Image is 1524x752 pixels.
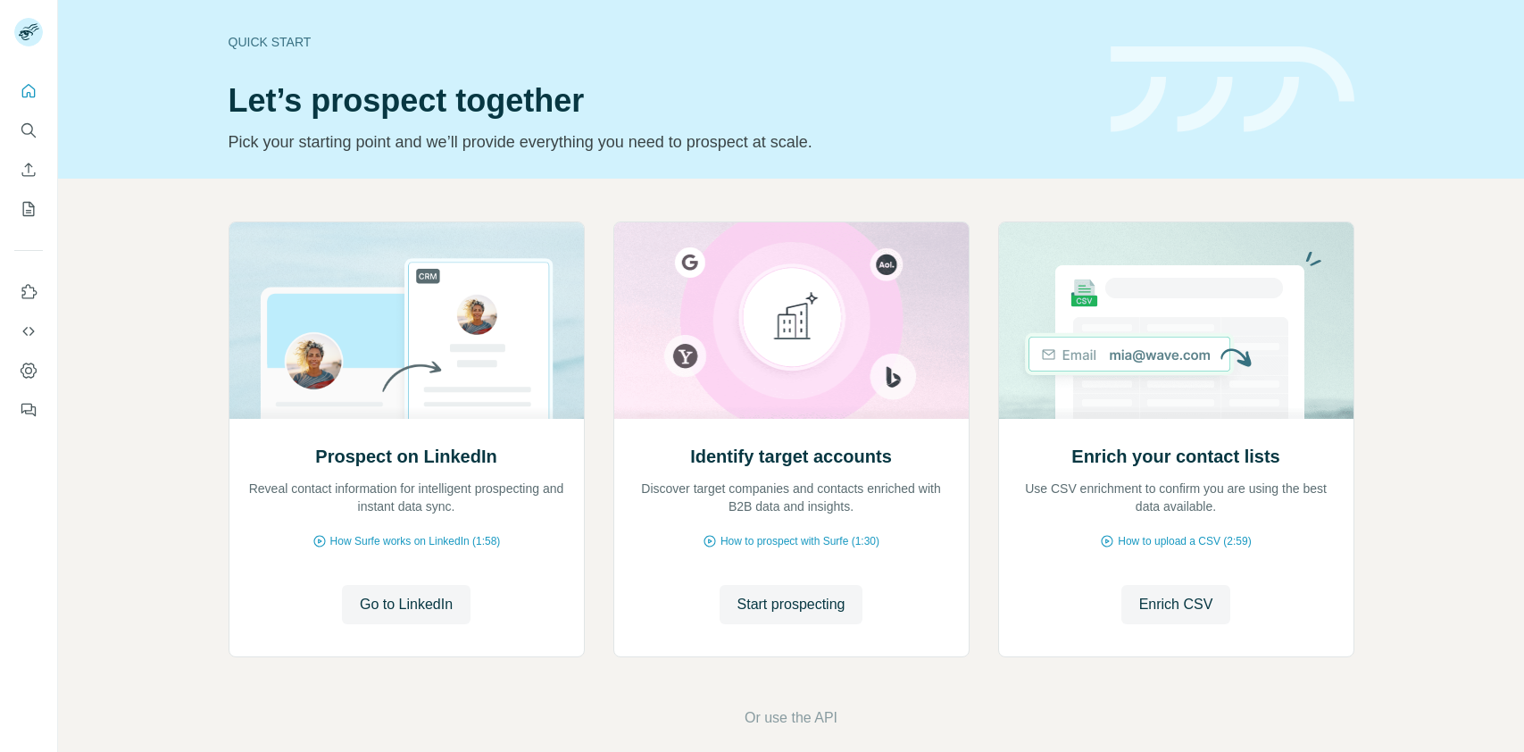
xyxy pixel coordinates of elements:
img: Enrich your contact lists [998,222,1354,419]
span: How to prospect with Surfe (1:30) [720,533,879,549]
img: Prospect on LinkedIn [229,222,585,419]
button: Feedback [14,394,43,426]
button: Dashboard [14,355,43,387]
span: How Surfe works on LinkedIn (1:58) [330,533,501,549]
h2: Prospect on LinkedIn [315,444,496,469]
button: Or use the API [745,707,837,729]
h1: Let’s prospect together [229,83,1089,119]
button: Quick start [14,75,43,107]
img: banner [1111,46,1354,133]
button: Enrich CSV [14,154,43,186]
p: Pick your starting point and we’ll provide everything you need to prospect at scale. [229,130,1089,155]
span: How to upload a CSV (2:59) [1118,533,1251,549]
button: My lists [14,193,43,225]
span: Go to LinkedIn [360,594,453,615]
p: Discover target companies and contacts enriched with B2B data and insights. [632,480,951,515]
button: Go to LinkedIn [342,585,471,624]
button: Use Surfe on LinkedIn [14,276,43,308]
p: Use CSV enrichment to confirm you are using the best data available. [1017,480,1336,515]
button: Start prospecting [720,585,863,624]
span: Enrich CSV [1139,594,1213,615]
h2: Identify target accounts [690,444,892,469]
span: Start prospecting [737,594,845,615]
button: Search [14,114,43,146]
img: Identify target accounts [613,222,970,419]
div: Quick start [229,33,1089,51]
p: Reveal contact information for intelligent prospecting and instant data sync. [247,480,566,515]
h2: Enrich your contact lists [1071,444,1279,469]
button: Use Surfe API [14,315,43,347]
button: Enrich CSV [1121,585,1231,624]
